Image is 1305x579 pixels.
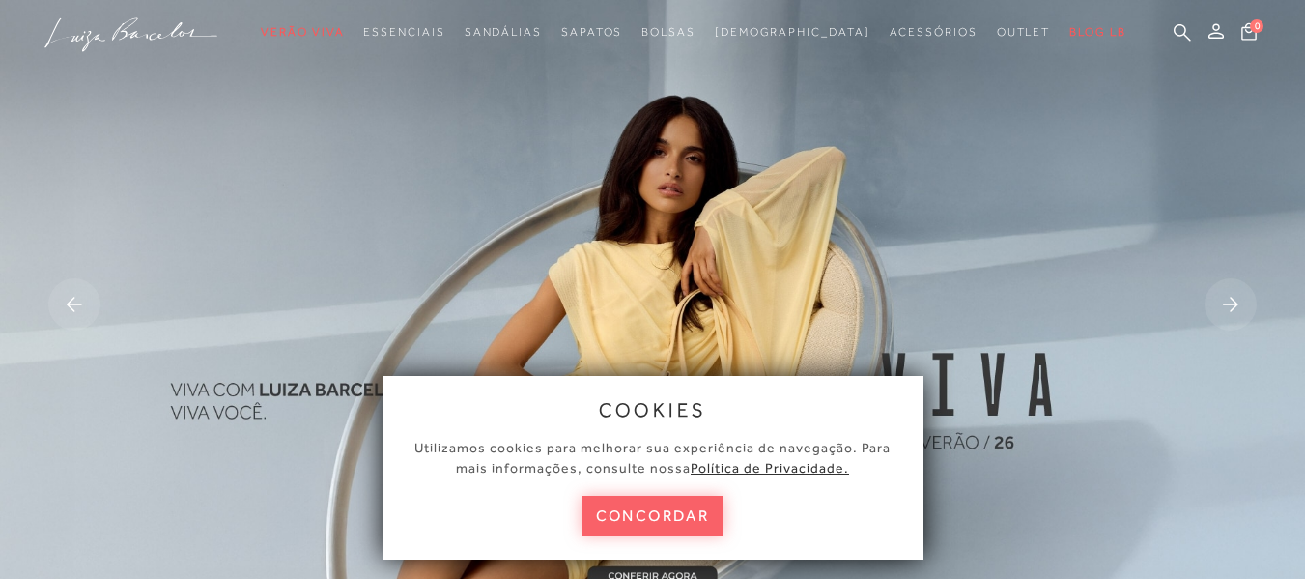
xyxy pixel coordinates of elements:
[414,440,891,476] span: Utilizamos cookies para melhorar sua experiência de navegação. Para mais informações, consulte nossa
[599,399,707,420] span: cookies
[715,14,870,50] a: noSubCategoriesText
[715,25,870,39] span: [DEMOGRAPHIC_DATA]
[261,14,344,50] a: noSubCategoriesText
[997,14,1051,50] a: noSubCategoriesText
[561,14,622,50] a: noSubCategoriesText
[261,25,344,39] span: Verão Viva
[363,25,444,39] span: Essenciais
[465,25,542,39] span: Sandálias
[1250,19,1263,33] span: 0
[465,14,542,50] a: noSubCategoriesText
[1069,14,1125,50] a: BLOG LB
[363,14,444,50] a: noSubCategoriesText
[1069,25,1125,39] span: BLOG LB
[641,25,695,39] span: Bolsas
[561,25,622,39] span: Sapatos
[997,25,1051,39] span: Outlet
[641,14,695,50] a: noSubCategoriesText
[890,25,978,39] span: Acessórios
[1235,21,1262,47] button: 0
[691,460,849,476] a: Política de Privacidade.
[582,496,724,536] button: concordar
[890,14,978,50] a: noSubCategoriesText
